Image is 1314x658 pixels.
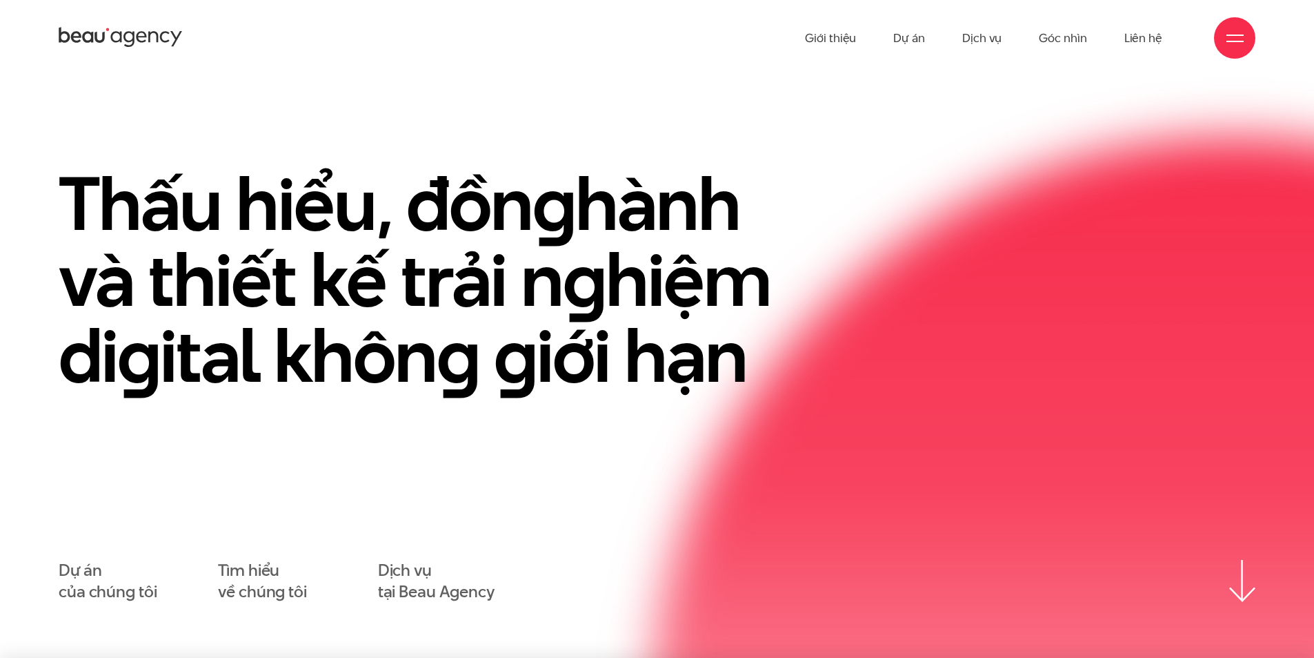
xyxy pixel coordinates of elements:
h1: Thấu hiểu, đồn hành và thiết kế trải n hiệm di ital khôn iới hạn [59,166,817,394]
en: g [532,152,575,255]
en: g [563,228,606,331]
en: g [494,304,537,407]
a: Dịch vụtại Beau Agency [378,560,495,603]
a: Tìm hiểuvề chúng tôi [218,560,307,603]
en: g [437,304,479,407]
en: g [117,304,160,407]
a: Dự áncủa chúng tôi [59,560,157,603]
